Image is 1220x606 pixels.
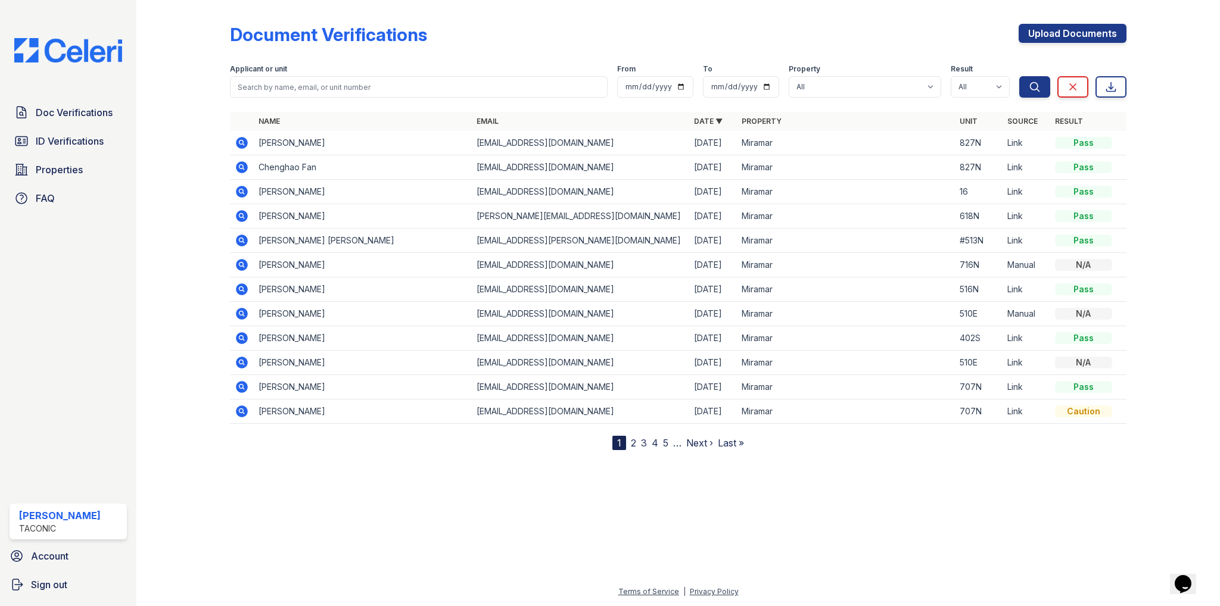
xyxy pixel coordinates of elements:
td: [DATE] [689,180,737,204]
td: Link [1003,204,1050,229]
div: | [683,587,686,596]
td: [EMAIL_ADDRESS][DOMAIN_NAME] [472,399,689,424]
td: [DATE] [689,229,737,253]
td: Miramar [737,253,954,277]
span: ID Verifications [36,134,104,148]
span: FAQ [36,191,55,205]
td: 827N [955,131,1003,155]
td: 618N [955,204,1003,229]
iframe: chat widget [1170,558,1208,594]
td: 716N [955,253,1003,277]
div: Caution [1055,405,1112,417]
td: Manual [1003,253,1050,277]
a: Date ▼ [694,117,723,126]
div: Pass [1055,332,1112,344]
td: [EMAIL_ADDRESS][DOMAIN_NAME] [472,131,689,155]
a: 4 [652,437,658,449]
label: Applicant or unit [230,64,287,74]
td: Miramar [737,277,954,302]
a: 5 [663,437,668,449]
td: [DATE] [689,277,737,302]
label: From [617,64,636,74]
td: [PERSON_NAME] [254,253,471,277]
td: [PERSON_NAME] [PERSON_NAME] [254,229,471,253]
a: Property [742,117,782,126]
a: Sign out [5,573,132,596]
td: [EMAIL_ADDRESS][DOMAIN_NAME] [472,326,689,351]
td: Miramar [737,375,954,399]
a: Last » [718,437,744,449]
a: Unit [960,117,978,126]
a: Terms of Service [618,587,679,596]
span: Sign out [31,577,67,592]
a: 3 [641,437,647,449]
input: Search by name, email, or unit number [230,76,607,98]
td: 402S [955,326,1003,351]
td: Miramar [737,131,954,155]
td: Link [1003,180,1050,204]
td: Miramar [737,351,954,375]
span: Account [31,549,69,563]
a: Email [477,117,499,126]
span: Properties [36,163,83,177]
td: #513N [955,229,1003,253]
td: [PERSON_NAME][EMAIL_ADDRESS][DOMAIN_NAME] [472,204,689,229]
td: Miramar [737,155,954,180]
div: Pass [1055,381,1112,393]
td: [DATE] [689,131,737,155]
div: [PERSON_NAME] [19,508,101,523]
span: Doc Verifications [36,105,113,120]
td: [EMAIL_ADDRESS][DOMAIN_NAME] [472,277,689,302]
td: [DATE] [689,399,737,424]
td: [PERSON_NAME] [254,277,471,302]
a: Name [259,117,280,126]
div: N/A [1055,357,1112,368]
td: 707N [955,399,1003,424]
td: [EMAIL_ADDRESS][DOMAIN_NAME] [472,351,689,375]
td: Link [1003,375,1050,399]
td: 510E [955,351,1003,375]
td: [DATE] [689,326,737,351]
div: N/A [1055,308,1112,320]
td: Miramar [737,326,954,351]
td: [DATE] [689,351,737,375]
td: [EMAIL_ADDRESS][DOMAIN_NAME] [472,180,689,204]
td: [PERSON_NAME] [254,302,471,326]
td: Miramar [737,229,954,253]
td: 827N [955,155,1003,180]
td: [PERSON_NAME] [254,351,471,375]
div: Taconic [19,523,101,535]
td: [DATE] [689,204,737,229]
td: [DATE] [689,302,737,326]
td: Link [1003,155,1050,180]
td: [EMAIL_ADDRESS][DOMAIN_NAME] [472,155,689,180]
td: Link [1003,277,1050,302]
label: Result [951,64,973,74]
div: 1 [612,436,626,450]
td: [PERSON_NAME] [254,399,471,424]
div: Pass [1055,210,1112,222]
td: [EMAIL_ADDRESS][DOMAIN_NAME] [472,375,689,399]
a: Upload Documents [1019,24,1126,43]
td: [EMAIL_ADDRESS][DOMAIN_NAME] [472,253,689,277]
td: Link [1003,399,1050,424]
td: Manual [1003,302,1050,326]
div: Pass [1055,235,1112,246]
span: … [673,436,681,450]
td: [EMAIL_ADDRESS][PERSON_NAME][DOMAIN_NAME] [472,229,689,253]
td: Miramar [737,180,954,204]
td: [PERSON_NAME] [254,326,471,351]
td: 16 [955,180,1003,204]
td: 510E [955,302,1003,326]
a: Next › [686,437,713,449]
td: [PERSON_NAME] [254,131,471,155]
td: Link [1003,229,1050,253]
td: [DATE] [689,375,737,399]
td: Link [1003,326,1050,351]
label: To [703,64,712,74]
td: Link [1003,131,1050,155]
img: CE_Logo_Blue-a8612792a0a2168367f1c8372b55b34899dd931a85d93a1a3d3e32e68fde9ad4.png [5,38,132,63]
label: Property [789,64,820,74]
td: [PERSON_NAME] [254,180,471,204]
